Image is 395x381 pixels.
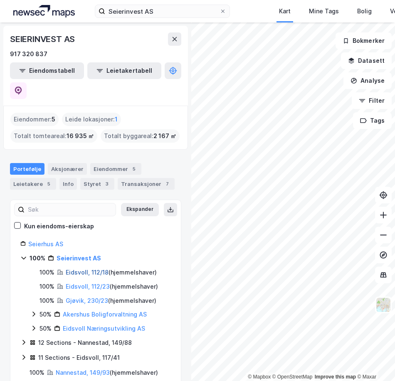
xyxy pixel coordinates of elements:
a: Improve this map [315,374,356,380]
button: Tags [353,112,392,129]
button: Eiendomstabell [10,62,84,79]
a: Akershus Boligforvaltning AS [63,311,147,318]
div: 100% [39,282,54,292]
div: 50% [39,309,52,319]
img: logo.a4113a55bc3d86da70a041830d287a7e.svg [13,5,75,17]
div: Mine Tags [309,6,339,16]
div: 100% [30,253,45,263]
span: 2 167 ㎡ [153,131,176,141]
img: Z [375,297,391,313]
a: Mapbox [248,374,271,380]
a: OpenStreetMap [272,374,313,380]
div: Eiendommer : [10,113,59,126]
div: ( hjemmelshaver ) [56,368,158,378]
div: ( hjemmelshaver ) [66,282,158,292]
div: ( hjemmelshaver ) [66,296,156,306]
div: 3 [103,180,111,188]
button: Leietakertabell [87,62,161,79]
div: Leietakere [10,178,56,190]
div: 5 [44,180,53,188]
button: Datasett [341,52,392,69]
div: ( hjemmelshaver ) [66,267,157,277]
a: Gjøvik, 230/23 [66,297,108,304]
div: 7 [163,180,171,188]
a: Seierinvest AS [57,255,101,262]
div: SEIERINVEST AS [10,32,77,46]
span: 16 935 ㎡ [67,131,94,141]
div: 11 Sections - Eidsvoll, 117/41 [38,353,120,363]
div: Portefølje [10,163,44,175]
div: Kun eiendoms-eierskap [24,221,94,231]
button: Bokmerker [336,32,392,49]
div: 100% [39,267,54,277]
button: Filter [352,92,392,109]
span: 1 [115,114,118,124]
div: 12 Sections - Nannestad, 149/88 [38,338,132,348]
a: Nannestad, 149/93 [56,369,110,376]
div: Totalt tomteareal : [10,129,97,143]
div: Eiendommer [90,163,141,175]
div: 100% [39,296,54,306]
div: Bolig [357,6,372,16]
div: Leide lokasjoner : [62,113,121,126]
div: 5 [130,165,138,173]
div: Styret [80,178,114,190]
button: Analyse [343,72,392,89]
a: Eidsvoll Næringsutvikling AS [63,325,145,332]
a: Eidsvoll, 112/23 [66,283,110,290]
a: Seierhus AS [28,240,63,247]
div: Info [59,178,77,190]
button: Ekspander [121,203,159,216]
div: 100% [30,368,44,378]
div: Kart [279,6,291,16]
input: Søk på adresse, matrikkel, gårdeiere, leietakere eller personer [105,5,220,17]
div: Transaksjoner [118,178,175,190]
input: Søk [25,203,116,216]
div: 917 320 837 [10,49,47,59]
div: 50% [39,324,52,334]
div: Aksjonærer [48,163,87,175]
span: 5 [52,114,55,124]
iframe: Chat Widget [353,341,395,381]
div: Totalt byggareal : [101,129,180,143]
a: Eidsvoll, 112/18 [66,269,109,276]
